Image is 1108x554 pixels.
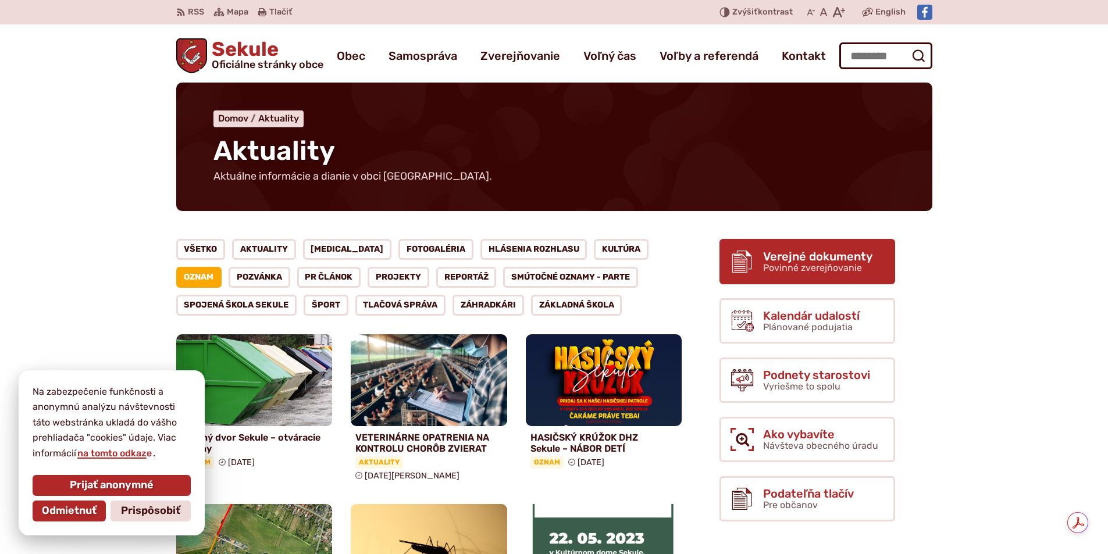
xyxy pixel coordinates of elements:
span: Mapa [227,5,248,19]
a: Projekty [368,267,429,288]
a: Všetko [176,239,226,260]
span: Podateľňa tlačív [763,487,854,500]
span: Pre občanov [763,499,818,510]
span: Oficiálne stránky obce [212,59,323,70]
a: Voľby a referendá [660,40,758,72]
a: Šport [304,295,348,316]
span: Odmietnuť [42,505,97,517]
p: Na zabezpečenie funkčnosti a anonymnú analýzu návštevnosti táto webstránka ukladá do vášho prehli... [33,384,191,461]
span: [DATE] [228,458,255,467]
a: Kalendár udalostí Plánované podujatia [719,298,895,344]
a: HASIČSKÝ KRÚŽOK DHZ Sekule – NÁBOR DETÍ Oznam [DATE] [526,334,682,473]
a: Reportáž [436,267,497,288]
a: Podateľňa tlačív Pre občanov [719,476,895,521]
span: Plánované podujatia [763,321,853,333]
a: Kultúra [594,239,649,260]
span: Návšteva obecného úradu [763,440,878,451]
a: Fotogaléria [398,239,473,260]
a: [MEDICAL_DATA] [303,239,392,260]
a: Samospráva [389,40,457,72]
a: Záhradkári [453,295,524,316]
button: Prijať anonymné [33,475,191,496]
span: Povinné zverejňovanie [763,262,862,273]
a: Obec [337,40,365,72]
span: Prijať anonymné [70,479,154,492]
h4: HASIČSKÝ KRÚŽOK DHZ Sekule – NÁBOR DETÍ [530,432,678,454]
a: Zverejňovanie [480,40,560,72]
p: Aktuálne informácie a dianie v obci [GEOGRAPHIC_DATA]. [213,170,493,183]
a: Ako vybavíte Návšteva obecného úradu [719,417,895,462]
button: Odmietnuť [33,501,106,521]
span: English [875,5,906,19]
a: Aktuality [258,113,299,124]
a: Tlačová správa [355,295,446,316]
h4: VETERINÁRNE OPATRENIA NA KONTROLU CHORÔB ZVIERAT [355,432,503,454]
span: Prispôsobiť [121,505,180,517]
a: Domov [218,113,258,124]
span: Aktuality [213,135,335,167]
a: Základná škola [531,295,622,316]
span: Domov [218,113,248,124]
a: VETERINÁRNE OPATRENIA NA KONTROLU CHORÔB ZVIERAT Aktuality [DATE][PERSON_NAME] [351,334,507,485]
a: Kontakt [782,40,826,72]
a: PR článok [297,267,361,288]
a: na tomto odkaze [76,448,153,459]
span: Kalendár udalostí [763,309,860,322]
a: Verejné dokumenty Povinné zverejňovanie [719,239,895,284]
span: Aktuality [355,456,403,468]
span: [DATE][PERSON_NAME] [365,471,459,481]
span: Vyriešme to spolu [763,381,840,392]
a: Logo Sekule, prejsť na domovskú stránku. [176,38,324,73]
h4: Zberný dvor Sekule – otváracie hodiny [181,432,328,454]
span: Podnety starostovi [763,369,870,381]
img: Prejsť na Facebook stránku [917,5,932,20]
span: Sekule [207,40,323,70]
a: Podnety starostovi Vyriešme to spolu [719,358,895,403]
a: Voľný čas [583,40,636,72]
img: Prejsť na domovskú stránku [176,38,208,73]
span: Ako vybavíte [763,428,878,441]
span: Verejné dokumenty [763,250,872,263]
span: Oznam [530,456,564,468]
a: Aktuality [232,239,296,260]
a: Hlásenia rozhlasu [480,239,587,260]
span: kontrast [732,8,793,17]
a: Oznam [176,267,222,288]
a: Zberný dvor Sekule – otváracie hodiny Oznam [DATE] [176,334,333,473]
span: RSS [188,5,204,19]
span: Zvýšiť [732,7,758,17]
a: Pozvánka [229,267,290,288]
a: Smútočné oznamy - parte [503,267,638,288]
a: Spojená škola Sekule [176,295,297,316]
span: [DATE] [578,458,604,467]
button: Prispôsobiť [111,501,191,521]
a: English [873,5,908,19]
span: Tlačiť [269,8,292,17]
